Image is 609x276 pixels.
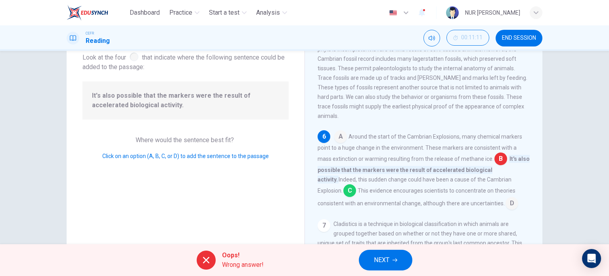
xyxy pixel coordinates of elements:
[102,153,269,159] span: Click on an option (A, B, C, or D) to add the sentence to the passage
[67,5,126,21] a: EduSynch logo
[343,184,356,197] span: C
[318,155,530,183] span: It's also possible that the markers were the result of accelerated biological activity.
[209,8,239,17] span: Start a test
[82,51,289,72] span: Look at the four that indicate where the following sentence could be added to the passage:
[86,36,110,46] h1: Reading
[446,30,489,46] div: Hide
[318,133,522,162] span: Around the start of the Cambrian Explosions, many chemical markers point to a huge change in the ...
[206,6,250,20] button: Start a test
[446,6,459,19] img: Profile picture
[222,260,264,270] span: Wrong answer!
[126,6,163,20] button: Dashboard
[359,250,412,270] button: NEXT
[253,6,290,20] button: Analysis
[334,130,347,143] span: A
[582,249,601,268] div: Open Intercom Messenger
[222,251,264,260] span: Oops!
[166,6,203,20] button: Practice
[318,130,330,143] div: 6
[67,5,108,21] img: EduSynch logo
[130,8,160,17] span: Dashboard
[374,255,389,266] span: NEXT
[136,136,236,144] span: Where would the sentence best fit?
[446,30,489,46] button: 00:11:11
[494,152,507,165] span: B
[461,35,483,41] span: 00:11:11
[86,31,94,36] span: CEFR
[502,35,536,41] span: END SESSION
[318,187,515,207] span: This evidence encourages scientists to concentrate on theories consistent with an environmental c...
[506,197,518,210] span: D
[423,30,440,46] div: Mute
[388,10,398,16] img: en
[496,30,542,46] button: END SESSION
[318,219,330,232] div: 7
[465,8,520,17] div: NUR [PERSON_NAME]
[318,176,511,194] span: Indeed, this sudden change could have been a cause of the Cambrian Explosion.
[169,8,192,17] span: Practice
[92,91,279,110] span: It's also possible that the markers were the result of accelerated biological activity.
[256,8,280,17] span: Analysis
